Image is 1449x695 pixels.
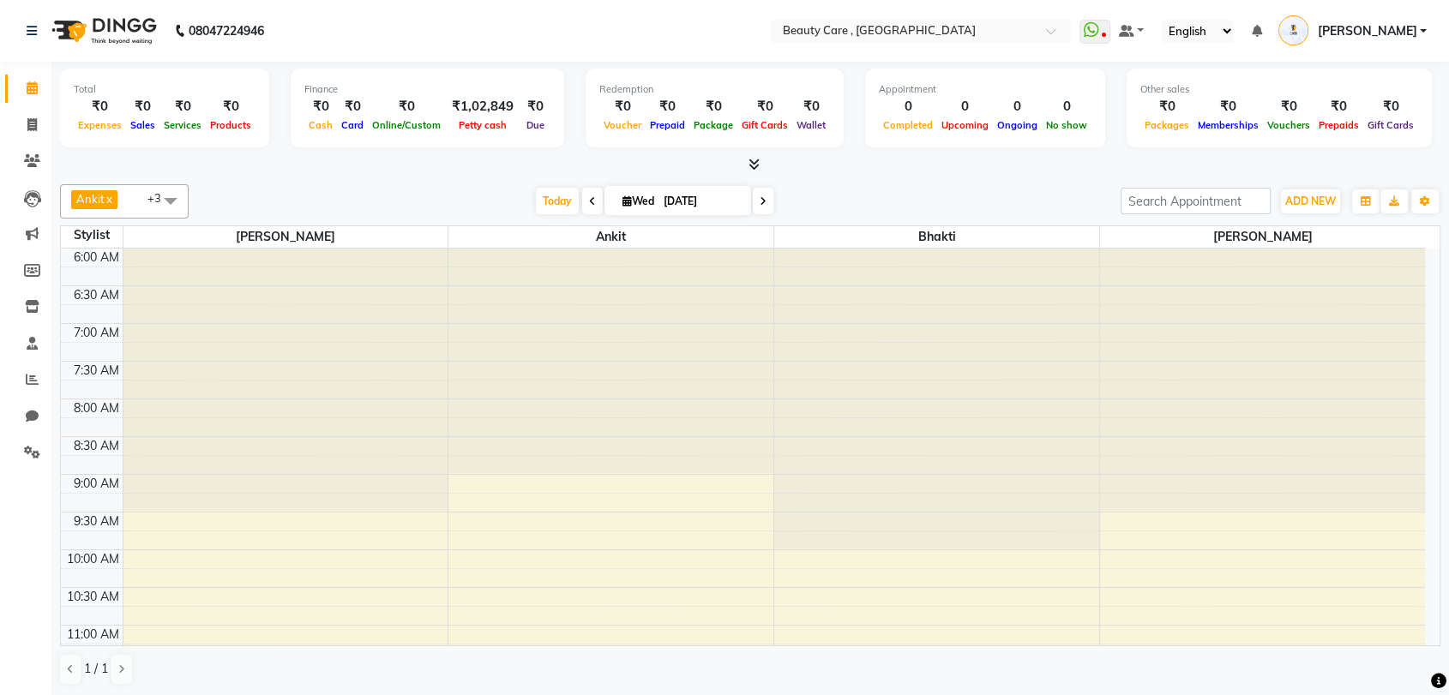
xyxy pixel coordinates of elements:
span: Ongoing [993,119,1042,131]
span: [PERSON_NAME] [1100,226,1425,248]
div: 9:00 AM [70,475,123,493]
span: Wed [618,195,658,207]
div: ₹0 [737,97,792,117]
span: Completed [879,119,937,131]
div: 7:30 AM [70,362,123,380]
span: Card [337,119,368,131]
input: Search Appointment [1121,188,1271,214]
div: ₹0 [337,97,368,117]
span: Services [159,119,206,131]
div: 6:00 AM [70,249,123,267]
span: [PERSON_NAME] [123,226,448,248]
div: 8:00 AM [70,399,123,417]
div: 0 [879,97,937,117]
span: Prepaids [1314,119,1363,131]
span: Voucher [599,119,646,131]
span: 1 / 1 [84,660,108,678]
div: 0 [1042,97,1091,117]
span: Online/Custom [368,119,445,131]
div: Redemption [599,82,830,97]
div: 0 [937,97,993,117]
span: +3 [147,191,174,205]
div: Appointment [879,82,1091,97]
a: x [105,192,112,206]
div: ₹0 [520,97,550,117]
div: ₹0 [74,97,126,117]
span: Wallet [792,119,830,131]
div: ₹0 [1314,97,1363,117]
div: Stylist [61,226,123,244]
span: Expenses [74,119,126,131]
div: ₹0 [126,97,159,117]
div: Other sales [1140,82,1418,97]
div: ₹0 [689,97,737,117]
div: ₹0 [159,97,206,117]
div: 7:00 AM [70,324,123,342]
div: ₹0 [792,97,830,117]
span: Packages [1140,119,1193,131]
button: ADD NEW [1281,189,1340,213]
div: 8:30 AM [70,437,123,455]
span: Vouchers [1263,119,1314,131]
span: Ankit [76,192,105,206]
span: Upcoming [937,119,993,131]
div: Finance [304,82,550,97]
img: Omkar [1278,15,1308,45]
span: Products [206,119,256,131]
div: Total [74,82,256,97]
span: [PERSON_NAME] [1317,22,1416,40]
img: logo [44,7,161,55]
div: ₹0 [1363,97,1418,117]
div: 11:00 AM [63,626,123,644]
div: 6:30 AM [70,286,123,304]
span: ADD NEW [1285,195,1336,207]
div: 10:00 AM [63,550,123,568]
div: ₹0 [206,97,256,117]
div: ₹0 [1263,97,1314,117]
div: ₹1,02,849 [445,97,520,117]
div: ₹0 [1193,97,1263,117]
span: Sales [126,119,159,131]
div: ₹0 [646,97,689,117]
div: ₹0 [368,97,445,117]
span: Ankit [448,226,773,248]
div: 10:30 AM [63,588,123,606]
span: Today [536,188,579,214]
span: No show [1042,119,1091,131]
div: 0 [993,97,1042,117]
span: Prepaid [646,119,689,131]
input: 2025-09-03 [658,189,744,214]
span: Package [689,119,737,131]
b: 08047224946 [189,7,264,55]
div: ₹0 [304,97,337,117]
span: Petty cash [454,119,511,131]
div: 9:30 AM [70,512,123,530]
div: ₹0 [1140,97,1193,117]
div: ₹0 [599,97,646,117]
span: Bhakti [774,226,1099,248]
span: Gift Cards [1363,119,1418,131]
span: Memberships [1193,119,1263,131]
span: Gift Cards [737,119,792,131]
span: Cash [304,119,337,131]
span: Due [522,119,549,131]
